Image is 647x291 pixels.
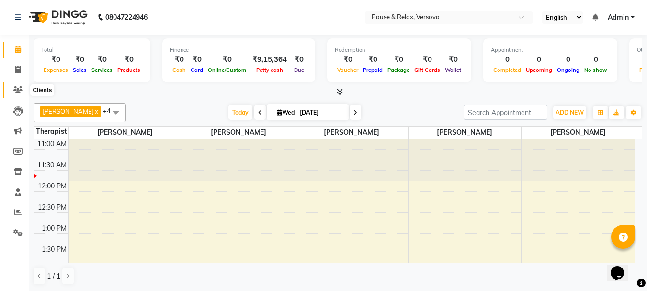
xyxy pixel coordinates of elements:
[491,46,610,54] div: Appointment
[40,244,68,255] div: 1:30 PM
[523,67,555,73] span: Upcoming
[361,54,385,65] div: ₹0
[556,109,584,116] span: ADD NEW
[115,67,143,73] span: Products
[43,107,94,115] span: [PERSON_NAME]
[105,4,148,31] b: 08047224946
[443,54,464,65] div: ₹0
[94,107,98,115] a: x
[41,54,70,65] div: ₹0
[24,4,90,31] img: logo
[555,67,582,73] span: Ongoing
[205,67,249,73] span: Online/Custom
[170,67,188,73] span: Cash
[335,54,361,65] div: ₹0
[491,67,523,73] span: Completed
[170,54,188,65] div: ₹0
[41,67,70,73] span: Expenses
[36,202,68,212] div: 12:30 PM
[297,105,345,120] input: 2025-09-03
[291,54,307,65] div: ₹0
[385,67,412,73] span: Package
[34,127,68,137] div: Therapist
[464,105,547,120] input: Search Appointment
[170,46,307,54] div: Finance
[522,127,635,139] span: [PERSON_NAME]
[36,181,68,191] div: 12:00 PM
[412,54,443,65] div: ₹0
[292,67,306,73] span: Due
[523,54,555,65] div: 0
[385,54,412,65] div: ₹0
[412,67,443,73] span: Gift Cards
[553,106,586,119] button: ADD NEW
[89,54,115,65] div: ₹0
[607,253,637,281] iframe: chat widget
[555,54,582,65] div: 0
[335,46,464,54] div: Redemption
[582,67,610,73] span: No show
[70,67,89,73] span: Sales
[228,105,252,120] span: Today
[188,54,205,65] div: ₹0
[254,67,285,73] span: Petty cash
[249,54,291,65] div: ₹9,15,364
[274,109,297,116] span: Wed
[103,107,118,115] span: +4
[41,46,143,54] div: Total
[335,67,361,73] span: Voucher
[47,271,60,281] span: 1 / 1
[115,54,143,65] div: ₹0
[35,160,68,170] div: 11:30 AM
[491,54,523,65] div: 0
[35,139,68,149] div: 11:00 AM
[40,223,68,233] div: 1:00 PM
[295,127,408,139] span: [PERSON_NAME]
[182,127,295,139] span: [PERSON_NAME]
[89,67,115,73] span: Services
[582,54,610,65] div: 0
[608,12,629,23] span: Admin
[443,67,464,73] span: Wallet
[70,54,89,65] div: ₹0
[69,127,182,139] span: [PERSON_NAME]
[205,54,249,65] div: ₹0
[188,67,205,73] span: Card
[361,67,385,73] span: Prepaid
[30,84,54,96] div: Clients
[409,127,521,139] span: [PERSON_NAME]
